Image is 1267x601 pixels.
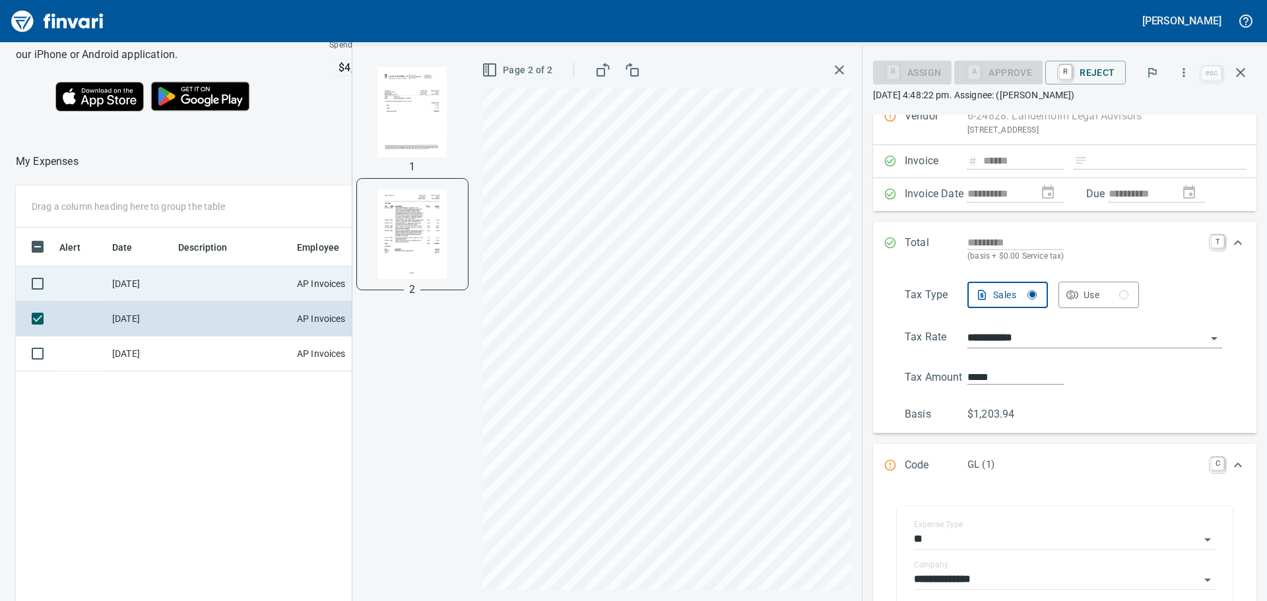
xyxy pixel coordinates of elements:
[1056,61,1115,84] span: Reject
[8,5,107,37] img: Finvari
[914,561,948,569] label: Company
[368,67,457,157] img: Page 1
[59,239,81,255] span: Alert
[112,239,133,255] span: Date
[873,66,952,77] div: Assign
[905,235,967,263] p: Total
[1202,66,1221,80] a: esc
[1139,11,1225,31] button: [PERSON_NAME]
[1169,58,1198,87] button: More
[16,27,296,64] h6: You can also control your card and submit expenses from our iPhone or Android application.
[409,282,415,298] p: 2
[1084,287,1128,303] div: Use
[1205,329,1223,348] button: Open
[1211,235,1224,248] a: T
[107,301,173,336] td: [DATE]
[55,82,144,111] img: Download on the App Store
[484,62,552,79] span: Page 2 of 2
[967,406,1030,422] p: $1,203.94
[368,189,457,279] img: Page 2
[873,222,1256,276] div: Expand
[905,457,967,474] p: Code
[905,287,967,308] p: Tax Type
[107,267,173,301] td: [DATE]
[905,329,967,348] p: Tax Rate
[59,239,98,255] span: Alert
[1059,65,1072,79] a: R
[409,159,415,175] p: 1
[319,76,607,89] p: Online and foreign allowed
[1142,14,1221,28] h5: [PERSON_NAME]
[144,75,257,118] img: Get it on Google Play
[292,336,391,371] td: AP Invoices
[1045,61,1125,84] button: RReject
[178,239,245,255] span: Description
[107,336,173,371] td: [DATE]
[339,60,606,76] p: $4,000 / month
[967,457,1203,472] p: GL (1)
[329,39,491,52] span: Spend Limits
[292,267,391,301] td: AP Invoices
[297,239,356,255] span: Employee
[905,369,967,385] p: Tax Amount
[1198,571,1217,589] button: Open
[1198,530,1217,549] button: Open
[967,282,1048,308] button: Sales
[178,239,228,255] span: Description
[993,287,1037,303] div: Sales
[905,406,967,422] p: Basis
[873,276,1256,433] div: Expand
[479,58,558,82] button: Page 2 of 2
[16,154,79,170] p: My Expenses
[1058,282,1139,308] button: Use
[873,444,1256,488] div: Expand
[1138,58,1167,87] button: Flag
[16,154,79,170] nav: breadcrumb
[297,239,339,255] span: Employee
[1211,457,1224,470] a: C
[32,200,225,213] p: Drag a column heading here to group the table
[1198,57,1256,88] span: Close invoice
[954,66,1043,77] div: GL Account required
[112,239,150,255] span: Date
[873,88,1256,102] p: [DATE] 4:48:22 pm. Assignee: ([PERSON_NAME])
[914,521,963,528] label: Expense Type
[292,301,391,336] td: AP Invoices
[967,250,1203,263] p: (basis + $0.00 Service tax)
